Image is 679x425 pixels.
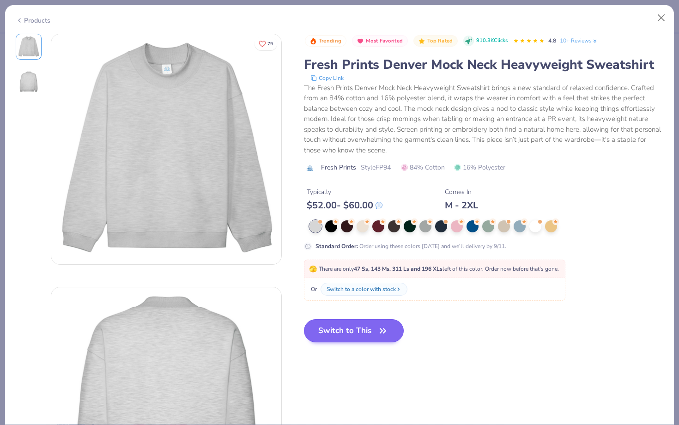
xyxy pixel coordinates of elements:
[321,283,407,296] button: Switch to a color with stock
[304,319,404,342] button: Switch to This
[548,37,556,44] span: 4.8
[304,164,316,172] img: brand logo
[267,42,273,46] span: 79
[321,163,356,172] span: Fresh Prints
[401,163,445,172] span: 84% Cotton
[445,187,478,197] div: Comes In
[418,37,425,45] img: Top Rated sort
[319,38,341,43] span: Trending
[18,36,40,58] img: Front
[327,285,396,293] div: Switch to a color with stock
[352,35,408,47] button: Badge Button
[309,265,317,273] span: 🫣
[315,243,358,250] strong: Standard Order :
[51,34,281,264] img: Front
[308,73,346,83] button: copy to clipboard
[354,265,443,273] strong: 47 Ss, 143 Ms, 311 Ls and 196 XLs
[305,35,346,47] button: Badge Button
[315,242,506,250] div: Order using these colors [DATE] and we’ll delivery by 9/11.
[309,265,559,273] span: There are only left of this color. Order now before that's gone.
[513,34,545,49] div: 4.8 Stars
[309,37,317,45] img: Trending sort
[16,16,50,25] div: Products
[361,163,391,172] span: Style FP94
[309,285,317,293] span: Or
[476,37,508,45] span: 910.3K Clicks
[445,200,478,211] div: M - 2XL
[427,38,453,43] span: Top Rated
[255,37,277,50] button: Like
[560,36,598,45] a: 10+ Reviews
[413,35,458,47] button: Badge Button
[304,83,664,156] div: The Fresh Prints Denver Mock Neck Heavyweight Sweatshirt brings a new standard of relaxed confide...
[307,200,382,211] div: $ 52.00 - $ 60.00
[304,56,664,73] div: Fresh Prints Denver Mock Neck Heavyweight Sweatshirt
[357,37,364,45] img: Most Favorited sort
[653,9,670,27] button: Close
[454,163,505,172] span: 16% Polyester
[366,38,403,43] span: Most Favorited
[307,187,382,197] div: Typically
[18,71,40,93] img: Back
